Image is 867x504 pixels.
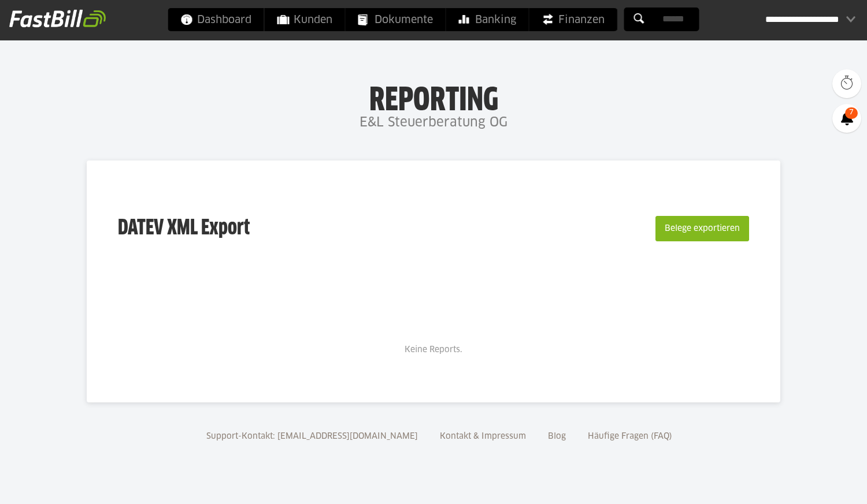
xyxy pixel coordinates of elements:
[544,432,570,440] a: Blog
[655,216,749,241] button: Belege exportieren
[9,9,106,28] img: fastbill_logo_white.png
[845,107,858,119] span: 7
[265,8,345,31] a: Kunden
[346,8,446,31] a: Dokumente
[778,469,855,498] iframe: Öffnet ein Widget, in dem Sie weitere Informationen finden
[405,346,462,354] span: Keine Reports.
[832,104,861,133] a: 7
[116,81,751,111] h1: Reporting
[584,432,676,440] a: Häufige Fragen (FAQ)
[168,8,264,31] a: Dashboard
[202,432,422,440] a: Support-Kontakt: [EMAIL_ADDRESS][DOMAIN_NAME]
[181,8,251,31] span: Dashboard
[529,8,617,31] a: Finanzen
[446,8,529,31] a: Banking
[459,8,516,31] span: Banking
[436,432,530,440] a: Kontakt & Impressum
[118,192,250,266] h3: DATEV XML Export
[358,8,433,31] span: Dokumente
[277,8,332,31] span: Kunden
[542,8,605,31] span: Finanzen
